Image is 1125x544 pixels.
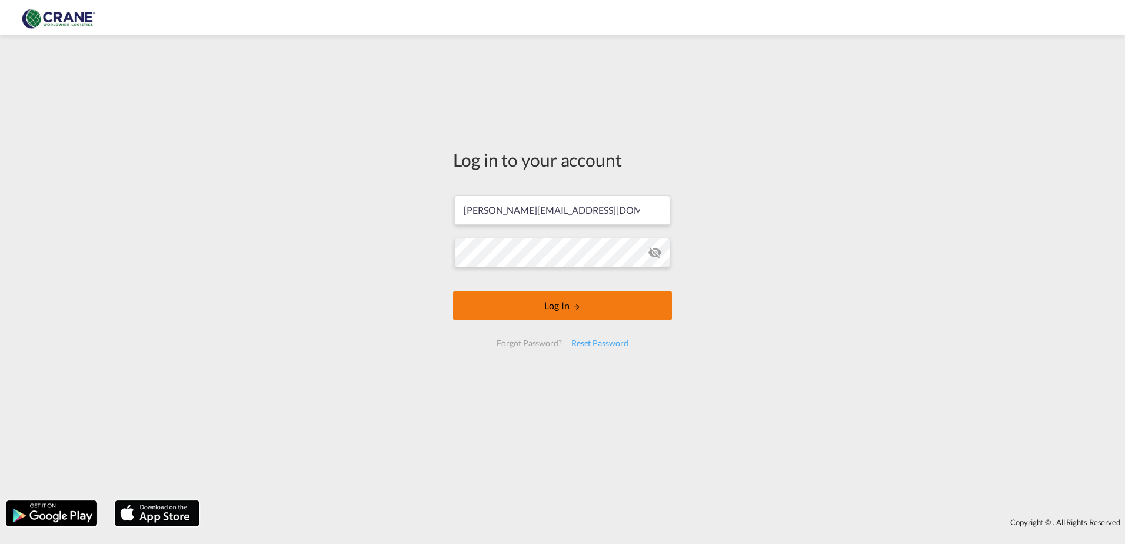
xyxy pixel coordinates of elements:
md-icon: icon-eye-off [648,246,662,260]
div: Forgot Password? [492,333,566,354]
div: Reset Password [567,333,633,354]
button: LOGIN [453,291,672,320]
img: apple.png [114,499,201,528]
input: Enter email/phone number [454,195,670,225]
img: google.png [5,499,98,528]
div: Copyright © . All Rights Reserved [205,512,1125,532]
img: 374de710c13411efa3da03fd754f1635.jpg [18,5,97,31]
div: Log in to your account [453,147,672,172]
